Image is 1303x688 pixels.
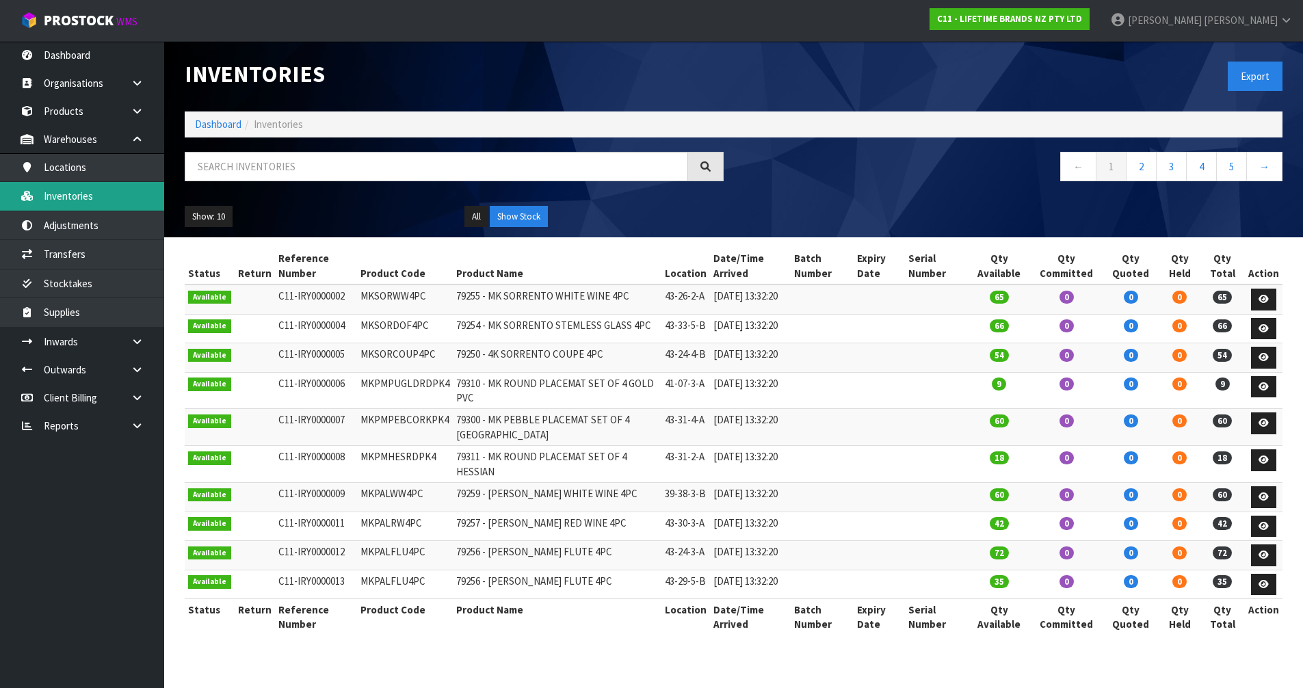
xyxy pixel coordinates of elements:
span: 0 [1059,488,1074,501]
span: 65 [1213,291,1232,304]
span: 0 [1124,546,1138,559]
td: C11-IRY0000008 [275,446,357,483]
span: 0 [1124,575,1138,588]
span: 0 [1124,349,1138,362]
td: MKSORWW4PC [357,285,453,314]
th: Expiry Date [854,599,905,635]
span: 0 [1124,291,1138,304]
td: [DATE] 13:32:20 [710,483,791,512]
button: Show: 10 [185,206,233,228]
a: 5 [1216,152,1247,181]
td: 43-26-2-A [661,285,710,314]
span: 0 [1172,488,1187,501]
th: Qty Available [968,599,1030,635]
td: MKPMHESRDPK4 [357,446,453,483]
td: C11-IRY0000009 [275,483,357,512]
td: 43-33-5-B [661,314,710,343]
span: 65 [990,291,1009,304]
span: 18 [1213,451,1232,464]
td: C11-IRY0000007 [275,409,357,446]
th: Status [185,599,235,635]
td: [DATE] 13:32:20 [710,285,791,314]
td: 79259 - [PERSON_NAME] WHITE WINE 4PC [453,483,661,512]
th: Batch Number [791,599,854,635]
small: WMS [116,15,137,28]
span: Available [188,414,231,428]
td: MKPMPEBCORKPK4 [357,409,453,446]
th: Qty Total [1200,248,1245,285]
img: cube-alt.png [21,12,38,29]
span: 0 [1059,378,1074,391]
span: 54 [1213,349,1232,362]
td: 43-31-4-A [661,409,710,446]
td: C11-IRY0000005 [275,343,357,373]
span: 0 [1172,546,1187,559]
td: 79254 - MK SORRENTO STEMLESS GLASS 4PC [453,314,661,343]
span: 0 [1172,378,1187,391]
th: Expiry Date [854,248,905,285]
td: C11-IRY0000013 [275,570,357,599]
th: Reference Number [275,248,357,285]
span: 60 [990,488,1009,501]
td: 43-29-5-B [661,570,710,599]
th: Serial Number [905,248,968,285]
td: C11-IRY0000002 [275,285,357,314]
td: [DATE] 13:32:20 [710,372,791,409]
th: Qty Available [968,248,1030,285]
a: 3 [1156,152,1187,181]
span: Inventories [254,118,303,131]
span: Available [188,546,231,560]
span: Available [188,488,231,502]
a: Dashboard [195,118,241,131]
td: MKPALFLU4PC [357,541,453,570]
td: 79255 - MK SORRENTO WHITE WINE 4PC [453,285,661,314]
th: Location [661,248,710,285]
span: 0 [1059,414,1074,427]
th: Qty Held [1159,599,1200,635]
span: 0 [1124,517,1138,530]
td: C11-IRY0000006 [275,372,357,409]
td: 43-24-4-B [661,343,710,373]
th: Product Code [357,248,453,285]
td: C11-IRY0000004 [275,314,357,343]
span: 0 [1172,451,1187,464]
th: Date/Time Arrived [710,248,791,285]
td: 79310 - MK ROUND PLACEMAT SET OF 4 GOLD PVC [453,372,661,409]
th: Date/Time Arrived [710,599,791,635]
td: 79257 - [PERSON_NAME] RED WINE 4PC [453,512,661,541]
span: 60 [1213,414,1232,427]
th: Qty Committed [1030,248,1103,285]
th: Qty Held [1159,248,1200,285]
span: 54 [990,349,1009,362]
span: 0 [1124,319,1138,332]
th: Qty Quoted [1103,599,1159,635]
input: Search inventories [185,152,688,181]
span: 42 [1213,517,1232,530]
td: 79256 - [PERSON_NAME] FLUTE 4PC [453,541,661,570]
span: 0 [1124,451,1138,464]
td: [DATE] 13:32:20 [710,314,791,343]
td: C11-IRY0000011 [275,512,357,541]
span: 0 [1059,546,1074,559]
span: 9 [992,378,1006,391]
span: Available [188,319,231,333]
span: 0 [1172,291,1187,304]
span: 72 [1213,546,1232,559]
td: [DATE] 13:32:20 [710,512,791,541]
th: Location [661,599,710,635]
span: 0 [1059,517,1074,530]
span: 0 [1172,575,1187,588]
span: ProStock [44,12,114,29]
span: Available [188,451,231,465]
span: 0 [1059,291,1074,304]
td: 41-07-3-A [661,372,710,409]
th: Product Name [453,248,661,285]
td: 79256 - [PERSON_NAME] FLUTE 4PC [453,570,661,599]
span: 60 [1213,488,1232,501]
th: Qty Quoted [1103,248,1159,285]
th: Action [1245,599,1282,635]
span: 35 [990,575,1009,588]
span: [PERSON_NAME] [1128,14,1202,27]
span: Available [188,291,231,304]
a: C11 - LIFETIME BRANDS NZ PTY LTD [930,8,1090,30]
